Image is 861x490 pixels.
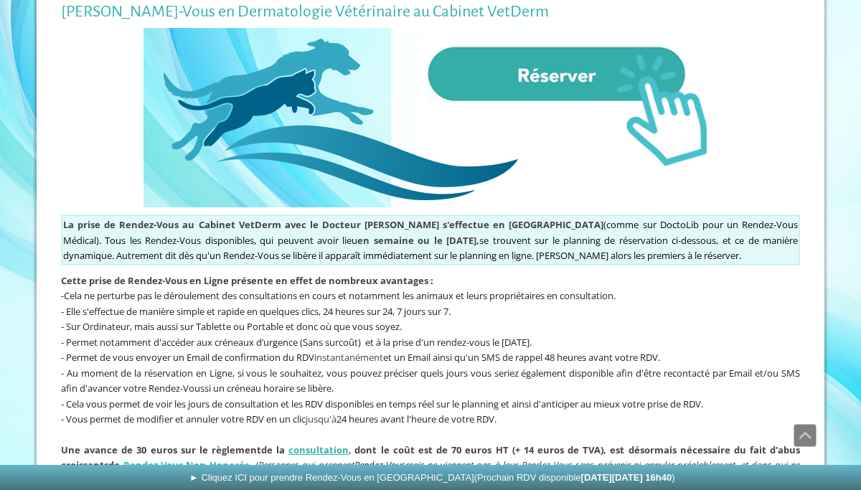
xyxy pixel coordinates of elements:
a: Rendez-Vous Non Honorés [123,458,249,471]
span: de [108,458,120,471]
span: si un créneau horaire se libère [204,382,331,395]
span: - [61,289,64,302]
span: - Elle s'effectue de manière simple et rapide en quelques clics, 24 heures sur 24, 7 jours sur 7. [61,305,451,318]
span: jusqu'à [306,413,337,425]
span: Cette p [61,274,433,287]
b: règlement [212,443,261,456]
span: - Permet de vous envoyer un Email de confirmation du RDV et un Email ainsi qu'un SMS de rappel 48... [61,351,660,364]
span: instantanément [314,351,383,364]
em: (Personnes qui prennent mais ne viennent pas à leur Rendez-Vous sans prévenir ni annuler préalabl... [61,458,800,487]
span: - Sur Ordinateur, mais aussi sur Tablette ou Portable et donc où que vous soyez. [61,320,402,333]
strong: dont le coût est [354,443,432,456]
span: rise de Rendez-Vous en Ligne présente en effet de nombreux avantages : [95,274,433,287]
span: - Permet notamment d'accéder aux créneaux d’urgence (Sans surcoût) et à la prise d'un rendez-vous... [61,336,532,349]
b: [DATE][DATE] 16h40 [581,472,672,483]
span: - Vous permet de modifier et annuler votre RDV en un clic 24 heures avant l'heure de votre RDV. [61,413,497,425]
span: , [61,443,800,472]
span: ► Cliquez ICI pour prendre Rendez-Vous en [GEOGRAPHIC_DATA] [189,472,675,483]
a: consultation [288,443,349,456]
span: (comme [63,218,639,231]
b: Une avance de 30 euros sur le [61,443,208,456]
span: en semaine ou le [DATE], [357,234,479,247]
span: . [331,382,334,395]
h1: [PERSON_NAME]-Vous en Dermatologie Vétérinaire au Cabinet VetDerm [61,3,800,21]
span: Défiler vers le haut [794,425,816,446]
b: de la [261,443,285,456]
span: (Prochain RDV disponible ) [474,472,675,483]
span: Rendez-Vous [354,458,405,471]
span: - Au moment de la réservation en Ligne, si vous le souhaitez, vous pouvez préciser quels jours vo... [61,367,800,395]
a: Défiler vers le haut [794,424,817,447]
span: sur DoctoLib pour un Rendez-Vous Médical). Tous les Rendez-Vous disponibles, qui peuvent avoir lieu [63,218,798,247]
span: Cela ne perturbe pas le déroulement des consultations en cours et notamment les animaux et leurs ... [64,289,616,302]
span: - Cela vous permet de voir les jours de consultation et les RDV disponibles en temps réel sur le ... [61,397,703,410]
strong: La prise de Rendez-Vous au Cabinet VetDerm avec le Docteur [PERSON_NAME] s'effectue en [GEOGRAPHI... [63,218,603,231]
img: Rendez-Vous en Ligne au Cabinet VetDerm [143,28,717,207]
